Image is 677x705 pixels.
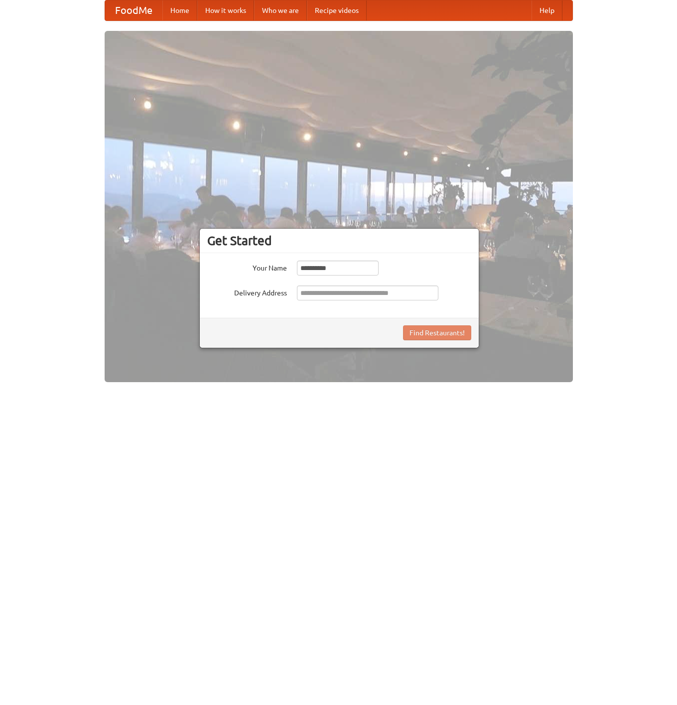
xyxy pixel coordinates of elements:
[105,0,162,20] a: FoodMe
[307,0,367,20] a: Recipe videos
[207,233,471,248] h3: Get Started
[207,285,287,298] label: Delivery Address
[254,0,307,20] a: Who we are
[162,0,197,20] a: Home
[197,0,254,20] a: How it works
[532,0,562,20] a: Help
[207,261,287,273] label: Your Name
[403,325,471,340] button: Find Restaurants!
